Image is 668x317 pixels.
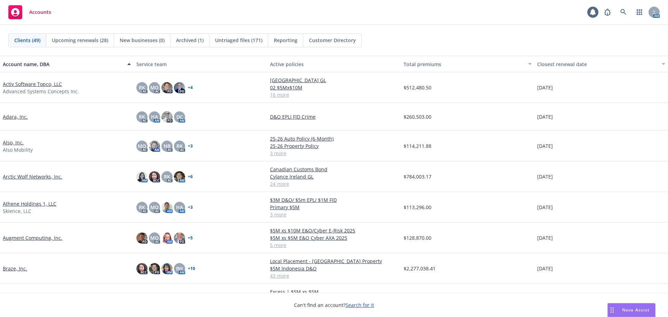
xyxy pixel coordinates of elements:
[404,142,431,150] span: $114,211.88
[270,77,398,84] a: [GEOGRAPHIC_DATA] GL
[270,150,398,157] a: 3 more
[120,37,165,44] span: New businesses (0)
[6,2,54,22] a: Accounts
[270,166,398,173] a: Canadian Customs Bond
[3,200,56,207] a: Athene Holdings 1, LLC
[270,135,398,142] a: 25-26 Auto Policy (6-Month)
[139,113,145,120] span: RK
[149,171,160,182] img: photo
[161,232,173,244] img: photo
[537,173,553,180] span: [DATE]
[294,301,374,309] span: Can't find an account?
[537,204,553,211] span: [DATE]
[537,142,553,150] span: [DATE]
[3,113,28,120] a: Adara, Inc.
[188,175,193,179] a: + 6
[139,204,145,211] span: RK
[188,144,193,148] a: + 3
[267,56,401,72] button: Active policies
[3,173,62,180] a: Arctic Wolf Networks, Inc.
[136,232,148,244] img: photo
[537,234,553,241] span: [DATE]
[404,234,431,241] span: $128,870.00
[270,84,398,91] a: 02 $5Mx$10M
[401,56,534,72] button: Total premiums
[14,37,40,44] span: Clients (49)
[404,265,436,272] span: $2,277,038.41
[151,113,158,120] span: HA
[174,82,185,93] img: photo
[270,173,398,180] a: Cylance Ireland GL
[3,61,123,68] div: Account name, DBA
[270,211,398,218] a: 3 more
[136,171,148,182] img: photo
[404,61,524,68] div: Total premiums
[537,113,553,120] span: [DATE]
[404,173,431,180] span: $784,003.17
[270,234,398,241] a: $5M xs $5M E&O Cyber AXA 2025
[3,234,62,241] a: Augment Computing, Inc.
[215,37,262,44] span: Untriaged files (171)
[3,139,24,146] a: Also, Inc.
[537,84,553,91] span: [DATE]
[601,5,614,19] a: Report a Bug
[270,204,398,211] a: Primary $5M
[607,303,655,317] button: Nova Assist
[176,265,183,272] span: BH
[164,173,170,180] span: RK
[134,56,267,72] button: Service team
[270,196,398,204] a: $3M D&O/ $5m EPL/ $1M FID
[149,141,160,152] img: photo
[161,111,173,122] img: photo
[52,37,108,44] span: Upcoming renewals (28)
[3,80,62,88] a: Activ Software Topco, LLC
[617,5,630,19] a: Search
[270,91,398,98] a: 16 more
[150,204,159,211] span: MQ
[270,227,398,234] a: $5M xs $10M E&O/Cyber E-Risk 2025
[3,146,33,153] span: Also Mobility
[188,267,195,271] a: + 10
[164,142,170,150] span: NB
[188,236,193,240] a: + 5
[176,142,183,150] span: RK
[608,303,617,317] div: Drag to move
[136,61,264,68] div: Service team
[138,142,146,150] span: MQ
[150,84,159,91] span: MQ
[270,265,398,272] a: $5M Indonesia D&O
[309,37,356,44] span: Customer Directory
[622,307,650,313] span: Nova Assist
[270,61,398,68] div: Active policies
[270,288,398,295] a: Excess | $5M xs $5M
[29,9,51,15] span: Accounts
[404,113,431,120] span: $260,503.00
[3,88,79,95] span: Advanced Systems Concepts Inc.
[136,263,148,274] img: photo
[404,84,431,91] span: $512,480.50
[174,171,185,182] img: photo
[534,56,668,72] button: Closest renewal date
[537,265,553,272] span: [DATE]
[270,257,398,265] a: Local Placement - [GEOGRAPHIC_DATA] Property
[188,205,193,209] a: + 3
[270,113,398,120] a: D&O EPLI FID Crime
[404,204,431,211] span: $113,296.00
[188,86,193,90] a: + 4
[274,37,297,44] span: Reporting
[633,5,646,19] a: Switch app
[537,61,658,68] div: Closest renewal date
[176,37,204,44] span: Archived (1)
[3,207,31,215] span: Skience, LLC
[161,82,173,93] img: photo
[270,180,398,188] a: 24 more
[270,241,398,249] a: 5 more
[139,84,145,91] span: RK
